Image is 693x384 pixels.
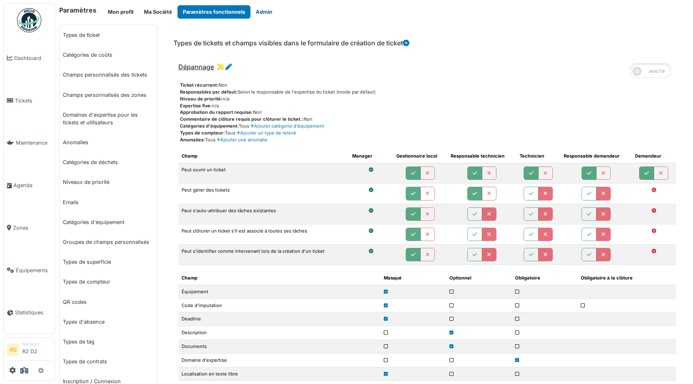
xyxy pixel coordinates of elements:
a: Maintenance [4,122,55,164]
span: Zones [13,224,51,232]
th: Responsable demandeur [560,149,632,163]
td: Peut s'identifier comme intervenant lors de la création d'un ticket [178,244,349,265]
td: Domaine d'expertise [178,353,381,367]
a: Emails [60,192,157,212]
a: Groupes de champs personnalisés [60,232,157,252]
a: Zones [4,207,55,249]
span: Dépannage [178,63,214,71]
span: Agenda [13,181,51,189]
a: Dashboard [4,37,55,79]
td: Description [178,326,381,340]
span: Types de compteur: [180,130,225,136]
span: Tickets [15,97,51,105]
th: Responsable technicien [447,149,516,163]
img: Badge_color-CXgf-gQk.svg [17,8,41,32]
div: Tous [180,123,676,130]
div: Non [180,109,676,116]
button: Paramètres fonctionnels [178,5,250,19]
a: Types de compteur [60,272,157,292]
th: Technicien [516,149,560,163]
a: Catégories de coûts [60,45,157,65]
th: Masqué [381,271,446,285]
div: Tous [180,137,676,143]
span: Anomalies: [180,137,205,143]
div: n/a [180,96,676,102]
a: Ajouter un type de relevé [235,130,296,136]
span: Catégories d'équipement: [180,123,239,129]
span: Statistiques [15,309,51,316]
a: Champs personnalisés des tickets [60,65,157,85]
span: Ticket récurrent: [180,82,218,88]
td: Équipement [178,285,381,299]
td: Peut gérer des tickets [178,183,349,204]
button: Ma Société [139,5,178,19]
td: Code d'imputation [178,299,381,312]
a: Anomalies [60,132,157,152]
span: Équipements [16,267,51,274]
td: Peut clôturer un ticket s'il est associé à toutes ses tâches [178,224,349,244]
span: Maintenance [16,139,51,147]
li: R2 D2 [22,341,51,358]
div: Selon le responsable de l'expertise du ticket (mode par défaut) [180,89,676,96]
a: Catégories de déchets [60,152,157,172]
td: Peut ouvrir un ticket [178,163,349,183]
a: Champs personnalisés des zones [60,85,157,105]
li: RD [7,344,19,356]
span: Niveau de priorité: [180,96,222,102]
a: Domaines d'expertise pour les tickets et utilisateurs [60,105,157,132]
th: Obligatoire à la clôture [577,271,676,285]
th: Demandeur [632,149,676,163]
span: Commentaire de clôture requis pour clôturer le ticket.: [180,116,304,122]
th: Champ [178,149,349,163]
td: Deadline [178,312,381,326]
div: Non [180,116,676,123]
a: Statistiques [4,292,55,334]
div: Non [180,82,676,89]
a: Équipements [4,249,55,292]
th: Gestionnaire local [393,149,447,163]
th: Manager [349,149,393,163]
h6: Paramètres [59,6,96,14]
a: Types de superficie [60,252,157,272]
a: Ajouter une anomalie [216,137,267,143]
div: Manager [22,341,51,347]
a: Ajouter catégorie d'équipement [249,123,324,129]
span: Expertise fixe: [180,103,212,109]
a: Types de contrats [60,352,157,371]
th: Champ [178,271,381,285]
a: Niveaux de priorité [60,172,157,192]
div: n/a [180,102,676,109]
div: Tous [180,130,676,137]
th: Optionnel [446,271,512,285]
button: Admin [250,5,278,19]
span: Dashboard [14,54,51,62]
a: Tickets [4,79,55,122]
a: RD ManagerR2 D2 [7,341,51,361]
button: Mon profil [103,5,139,19]
td: Peut s'auto-attribuer des tâches existantes [178,204,349,224]
a: Types d'absence [60,312,157,332]
span: Responsables par défaut: [180,89,237,95]
th: Obligatoire [512,271,577,285]
a: Catégories d'équipement [60,212,157,232]
a: Types de tag [60,332,157,352]
a: Agenda [4,164,55,207]
td: Localisation en texte libre [178,367,381,381]
a: QR codes [60,292,157,312]
a: Types de ticket [60,25,157,45]
span: Approbation du rapport requise: [180,109,253,115]
td: Documents [178,340,381,354]
h6: Types de tickets et champs visibles dans le formulaire de création de ticket [173,39,409,47]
